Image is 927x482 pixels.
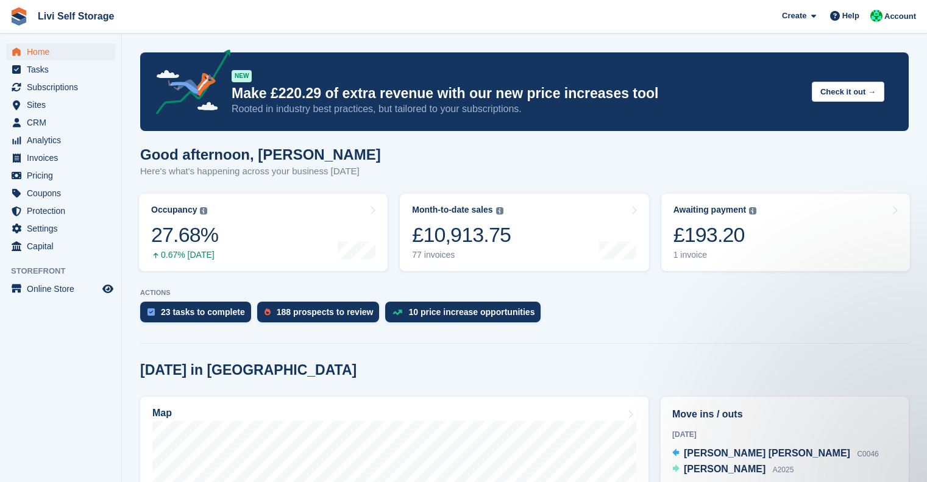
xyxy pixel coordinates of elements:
div: Occupancy [151,205,197,215]
span: Account [884,10,916,23]
span: Help [842,10,859,22]
span: CRM [27,114,100,131]
div: Awaiting payment [673,205,747,215]
span: A2025 [773,466,794,474]
img: icon-info-grey-7440780725fd019a000dd9b08b2336e03edf1995a4989e88bcd33f0948082b44.svg [496,207,503,214]
span: [PERSON_NAME] [684,464,765,474]
a: menu [6,132,115,149]
div: [DATE] [672,429,897,440]
a: menu [6,79,115,96]
a: menu [6,61,115,78]
a: 10 price increase opportunities [385,302,547,328]
p: Here's what's happening across your business [DATE] [140,165,381,179]
a: 23 tasks to complete [140,302,257,328]
a: Occupancy 27.68% 0.67% [DATE] [139,194,388,271]
a: menu [6,167,115,184]
div: £10,913.75 [412,222,511,247]
span: Capital [27,238,100,255]
div: £193.20 [673,222,757,247]
img: icon-info-grey-7440780725fd019a000dd9b08b2336e03edf1995a4989e88bcd33f0948082b44.svg [749,207,756,214]
a: [PERSON_NAME] [PERSON_NAME] C0046 [672,446,879,462]
div: 0.67% [DATE] [151,250,218,260]
div: 23 tasks to complete [161,307,245,317]
span: Tasks [27,61,100,78]
span: Subscriptions [27,79,100,96]
a: menu [6,96,115,113]
img: icon-info-grey-7440780725fd019a000dd9b08b2336e03edf1995a4989e88bcd33f0948082b44.svg [200,207,207,214]
div: 27.68% [151,222,218,247]
button: Check it out → [812,82,884,102]
div: Month-to-date sales [412,205,492,215]
a: menu [6,202,115,219]
img: stora-icon-8386f47178a22dfd0bd8f6a31ec36ba5ce8667c1dd55bd0f319d3a0aa187defe.svg [10,7,28,26]
div: NEW [232,70,252,82]
p: Rooted in industry best practices, but tailored to your subscriptions. [232,102,802,116]
a: Awaiting payment £193.20 1 invoice [661,194,910,271]
a: menu [6,185,115,202]
span: C0046 [857,450,878,458]
span: Create [782,10,806,22]
a: menu [6,238,115,255]
img: task-75834270c22a3079a89374b754ae025e5fb1db73e45f91037f5363f120a921f8.svg [147,308,155,316]
img: price_increase_opportunities-93ffe204e8149a01c8c9dc8f82e8f89637d9d84a8eef4429ea346261dce0b2c0.svg [392,310,402,315]
a: [PERSON_NAME] A2025 [672,462,794,478]
h2: Map [152,408,172,419]
h1: Good afternoon, [PERSON_NAME] [140,146,381,163]
a: menu [6,43,115,60]
div: 188 prospects to review [277,307,374,317]
span: Sites [27,96,100,113]
span: Settings [27,220,100,237]
span: Coupons [27,185,100,202]
span: Online Store [27,280,100,297]
a: menu [6,220,115,237]
h2: Move ins / outs [672,407,897,422]
span: Invoices [27,149,100,166]
p: Make £220.29 of extra revenue with our new price increases tool [232,85,802,102]
span: Protection [27,202,100,219]
a: Livi Self Storage [33,6,119,26]
span: [PERSON_NAME] [PERSON_NAME] [684,448,850,458]
span: Home [27,43,100,60]
a: 188 prospects to review [257,302,386,328]
a: menu [6,280,115,297]
img: prospect-51fa495bee0391a8d652442698ab0144808aea92771e9ea1ae160a38d050c398.svg [265,308,271,316]
h2: [DATE] in [GEOGRAPHIC_DATA] [140,362,357,378]
a: menu [6,114,115,131]
a: Preview store [101,282,115,296]
a: menu [6,149,115,166]
span: Storefront [11,265,121,277]
img: price-adjustments-announcement-icon-8257ccfd72463d97f412b2fc003d46551f7dbcb40ab6d574587a9cd5c0d94... [146,49,231,119]
span: Pricing [27,167,100,184]
p: ACTIONS [140,289,909,297]
a: Month-to-date sales £10,913.75 77 invoices [400,194,648,271]
div: 77 invoices [412,250,511,260]
div: 10 price increase opportunities [408,307,535,317]
img: Joe Robertson [870,10,883,22]
div: 1 invoice [673,250,757,260]
span: Analytics [27,132,100,149]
